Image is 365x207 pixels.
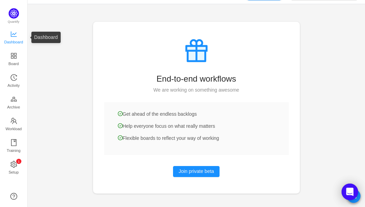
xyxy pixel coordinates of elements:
span: Setup [9,165,19,179]
i: icon: history [10,74,17,81]
i: icon: setting [10,161,17,168]
span: Training [7,144,20,157]
span: Quantify [8,20,20,23]
i: icon: gold [10,96,17,103]
sup: 1 [16,159,21,164]
a: Activity [10,74,17,88]
span: Workload [6,122,22,136]
a: Training [10,139,17,153]
span: Archive [7,100,20,114]
i: icon: book [10,139,17,146]
i: icon: line-chart [10,31,17,38]
a: Dashboard [10,31,17,45]
span: Board [9,57,19,71]
i: icon: appstore [10,52,17,59]
img: Quantify [9,8,19,19]
a: Archive [10,96,17,110]
a: Workload [10,118,17,132]
span: Dashboard [4,35,23,49]
a: icon: question-circle [10,193,17,200]
a: Board [10,53,17,66]
p: 1 [18,159,19,164]
a: icon: settingSetup [10,161,17,175]
div: Open Intercom Messenger [342,184,358,200]
span: Activity [8,79,20,92]
i: icon: team [10,117,17,124]
button: Join private beta [173,166,220,177]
